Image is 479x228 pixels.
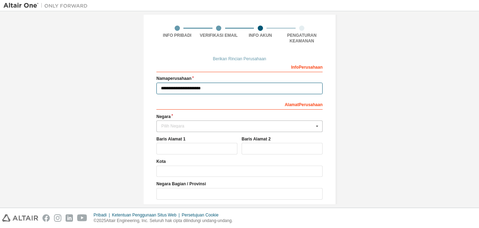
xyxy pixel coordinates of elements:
font: Info [291,65,299,70]
img: instagram.svg [54,214,61,222]
font: Verifikasi Email [200,33,238,38]
font: Berikan Rincian Perusahaan [213,56,266,61]
font: Perusahaan [299,102,323,107]
font: 2025 [97,218,106,223]
font: Pilih Negara [161,124,184,129]
img: facebook.svg [42,214,50,222]
font: Negara Bagian / Provinsi [156,181,206,186]
font: Info Akun [249,33,272,38]
font: Altair Engineering, Inc. Seluruh hak cipta dilindungi undang-undang. [106,218,233,223]
font: Baris Alamat 2 [242,137,271,141]
font: Info Pribadi [163,33,191,38]
font: Ketentuan Penggunaan Situs Web [112,213,176,217]
img: youtube.svg [77,214,87,222]
img: Altair Satu [4,2,91,9]
font: Baris Alamat 1 [156,137,185,141]
font: Perusahaan [299,65,323,70]
img: linkedin.svg [66,214,73,222]
font: Negara [156,114,171,119]
font: © [94,218,97,223]
font: Kode Pos [156,204,176,209]
font: Nama [156,76,168,81]
font: Pengaturan Keamanan [287,33,317,43]
font: perusahaan [168,76,191,81]
font: Persetujuan Cookie [182,213,218,217]
font: Kota [156,159,166,164]
font: Alamat [285,102,299,107]
font: Pribadi [94,213,107,217]
img: altair_logo.svg [2,214,38,222]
